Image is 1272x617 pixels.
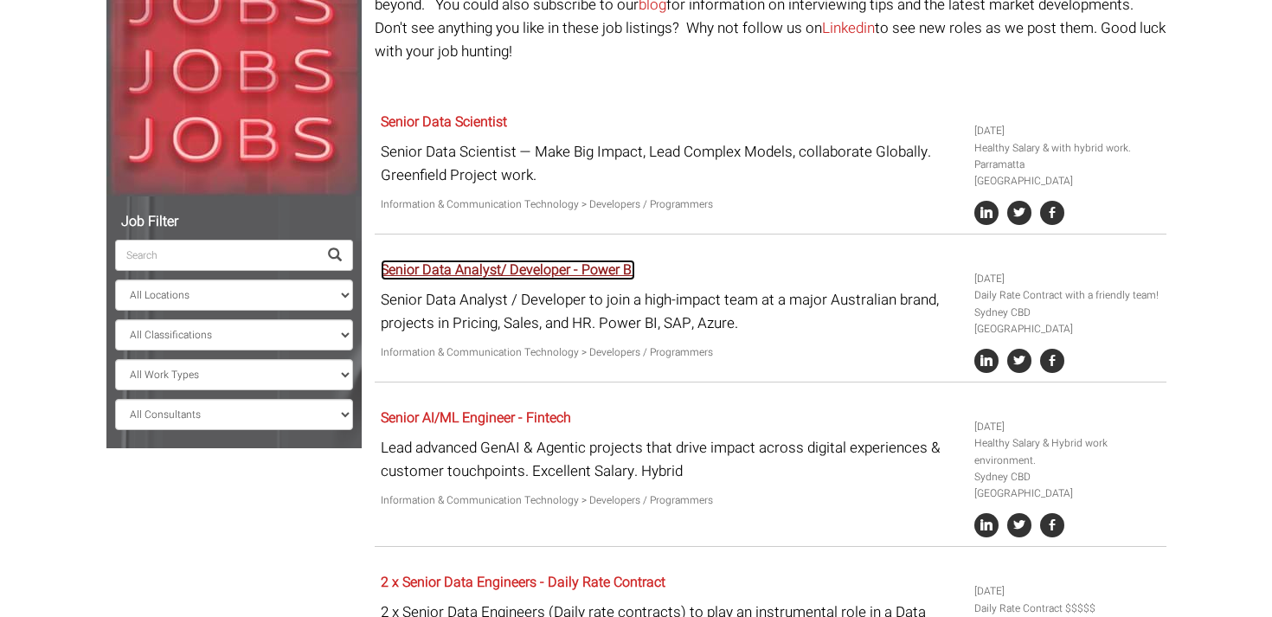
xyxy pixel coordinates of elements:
[974,419,1160,435] li: [DATE]
[381,260,635,280] a: Senior Data Analyst/ Developer - Power BI
[381,288,961,335] p: Senior Data Analyst / Developer to join a high-impact team at a major Australian brand, projects ...
[974,157,1160,190] li: Parramatta [GEOGRAPHIC_DATA]
[381,344,961,361] p: Information & Communication Technology > Developers / Programmers
[974,271,1160,287] li: [DATE]
[381,196,961,213] p: Information & Communication Technology > Developers / Programmers
[381,436,961,483] p: Lead advanced GenAI & Agentic projects that drive impact across digital experiences & customer to...
[381,112,507,132] a: Senior Data Scientist
[381,572,665,593] a: 2 x Senior Data Engineers - Daily Rate Contract
[974,469,1160,502] li: Sydney CBD [GEOGRAPHIC_DATA]
[974,305,1160,337] li: Sydney CBD [GEOGRAPHIC_DATA]
[822,17,875,39] a: Linkedin
[974,140,1160,157] li: Healthy Salary & with hybrid work.
[381,408,571,428] a: Senior AI/ML Engineer - Fintech
[974,583,1160,600] li: [DATE]
[381,492,961,509] p: Information & Communication Technology > Developers / Programmers
[974,123,1160,139] li: [DATE]
[381,140,961,187] p: Senior Data Scientist — Make Big Impact, Lead Complex Models, collaborate Globally. Greenfield Pr...
[115,215,353,230] h5: Job Filter
[974,435,1160,468] li: Healthy Salary & Hybrid work environment.
[974,287,1160,304] li: Daily Rate Contract with a friendly team!
[974,601,1160,617] li: Daily Rate Contract $$$$$
[115,240,318,271] input: Search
